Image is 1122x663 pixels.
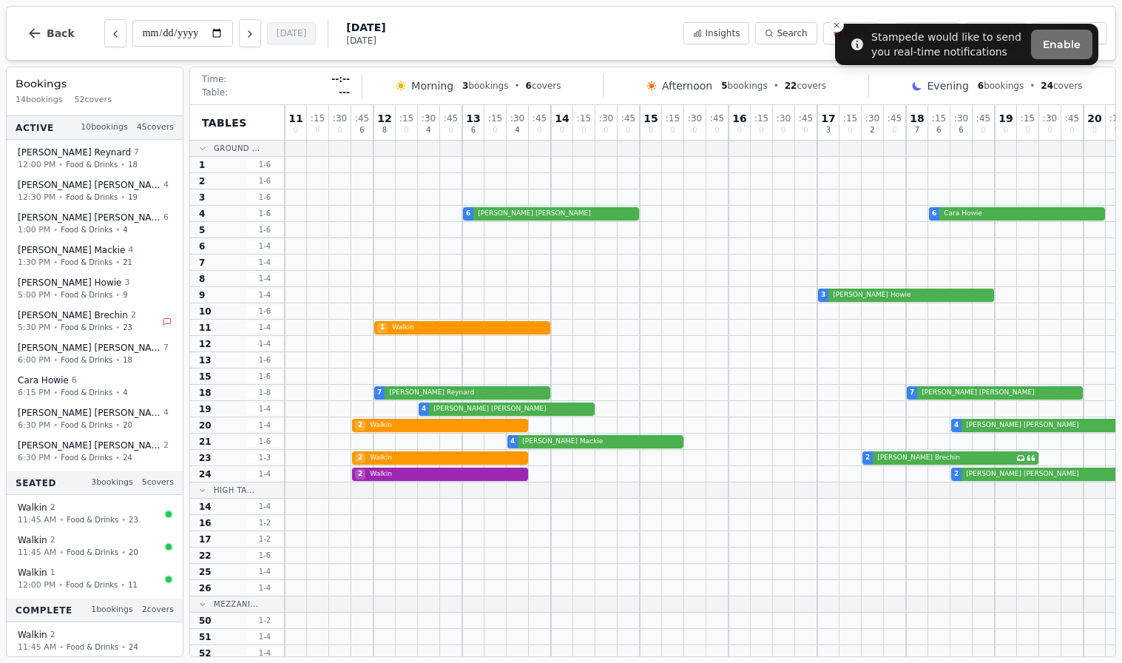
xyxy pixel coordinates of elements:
span: 15 [199,371,212,383]
span: 4 [163,179,169,192]
span: 6:15 PM [18,386,50,399]
span: 0 [404,127,408,134]
span: 24 [123,452,132,463]
span: 0 [493,127,497,134]
span: : 30 [865,114,879,123]
span: Search [777,27,807,39]
span: 6 [932,209,936,219]
span: 18 [123,354,132,366]
span: : 30 [954,114,968,123]
span: 6 [163,212,169,224]
button: Next day [239,19,261,47]
span: 20 [123,420,132,431]
span: 2 [870,127,874,134]
span: 1:00 PM [18,223,50,236]
span: Food & Drinks [67,547,118,558]
span: [PERSON_NAME] [PERSON_NAME] [18,342,160,354]
span: Food & Drinks [61,387,112,398]
span: 0 [337,127,342,134]
span: 0 [1004,127,1008,134]
span: : 15 [666,114,680,123]
span: 1 - 6 [247,306,283,317]
span: 0 [759,127,763,134]
span: 2 [163,440,169,452]
button: [PERSON_NAME] [PERSON_NAME]26:30 PM•Food & Drinks•24 [10,434,180,469]
span: • [514,80,519,92]
span: 11:45 AM [18,641,56,653]
span: 0 [1069,127,1074,134]
span: 7 [910,388,914,398]
span: • [53,354,58,366]
span: Cara Howie [18,374,69,386]
span: 24 [1041,81,1053,91]
span: • [53,257,58,268]
span: • [59,642,64,653]
span: 5:00 PM [18,289,50,301]
span: • [774,80,779,92]
span: • [53,322,58,333]
span: [PERSON_NAME] [PERSON_NAME] [475,209,636,219]
span: Tables [202,115,247,130]
span: 1 [199,159,205,171]
span: [PERSON_NAME] Mackie [18,244,126,256]
span: : 15 [932,114,946,123]
span: : 30 [510,114,524,123]
span: 6 [959,127,963,134]
span: 6 [978,81,984,91]
span: 4 [199,208,205,220]
span: 23 [123,322,132,333]
span: • [53,224,58,235]
span: • [53,289,58,300]
span: 1:30 PM [18,256,50,269]
span: • [121,192,125,203]
span: 13 [466,113,480,124]
span: 1 - 4 [247,403,283,414]
span: 2 [131,309,136,322]
span: • [58,159,63,170]
span: 1 - 6 [247,436,283,447]
span: [PERSON_NAME] [PERSON_NAME] [430,404,592,414]
span: Walkin [367,469,525,479]
span: [DATE] [346,20,385,35]
span: 23 [199,452,212,464]
span: Insights [705,27,740,39]
span: 1 - 4 [247,468,283,479]
span: 1 - 4 [247,289,283,300]
span: Food & Drinks [66,159,118,170]
button: Close toast [829,18,844,33]
span: 1 - 4 [247,273,283,284]
span: • [1030,80,1035,92]
button: [PERSON_NAME] Reynard712:00 PM•Food & Drinks•18 [10,141,180,176]
div: Stampede would like to send you real-time notifications [871,30,1025,59]
span: • [121,642,126,653]
button: [PERSON_NAME] [PERSON_NAME]76:00 PM•Food & Drinks•18 [10,337,180,371]
span: 11:45 AM [18,514,56,526]
span: • [58,192,63,203]
span: 19 [199,403,212,415]
span: • [115,289,120,300]
span: Active [16,121,54,133]
span: 2 [355,453,365,463]
span: [PERSON_NAME] Reynard [18,147,131,158]
span: 0 [892,127,896,134]
span: [PERSON_NAME] [PERSON_NAME] [18,440,160,451]
span: Back [47,28,75,38]
span: [PERSON_NAME] [PERSON_NAME] [18,212,160,223]
span: 3 [462,81,468,91]
span: 1 - 6 [247,354,283,366]
span: • [115,452,120,463]
button: Cara Howie66:15 PM•Food & Drinks•4 [10,369,180,404]
span: : 45 [799,114,813,123]
span: : 30 [333,114,347,123]
button: [PERSON_NAME] [PERSON_NAME]412:30 PM•Food & Drinks•19 [10,174,180,209]
span: 6 [936,127,941,134]
span: 20 [199,420,212,431]
span: --:-- [331,73,350,85]
span: 11 [128,579,138,590]
span: Food & Drinks [61,322,112,333]
span: 8 [382,127,387,134]
span: : 45 [710,114,724,123]
span: 0 [803,127,808,134]
span: [PERSON_NAME] Mackie [519,437,680,447]
span: Food & Drinks [67,514,118,525]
